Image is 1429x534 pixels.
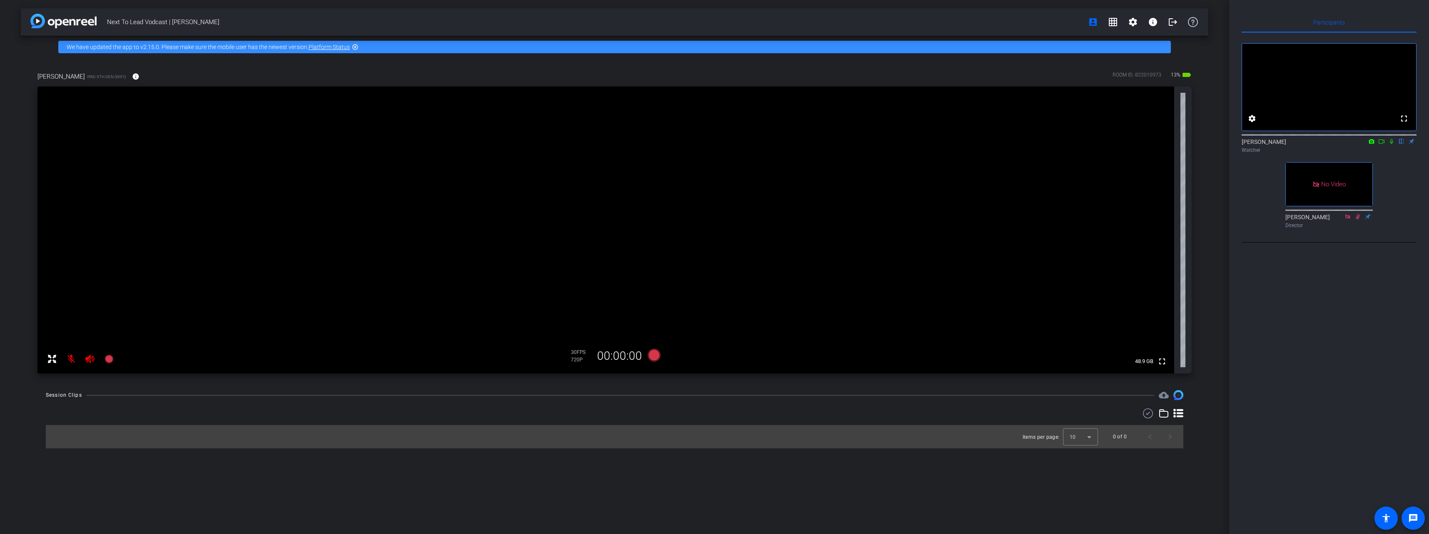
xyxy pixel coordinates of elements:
[1170,68,1182,82] span: 13%
[1113,71,1161,83] div: ROOM ID: 822010973
[1173,390,1183,400] img: Session clips
[1023,433,1060,441] div: Items per page:
[1381,513,1391,523] mat-icon: accessibility
[87,74,126,80] span: iPad 9th Gen (WiFi)
[571,356,592,363] div: 720P
[309,44,350,50] a: Platform Status
[37,72,85,81] span: [PERSON_NAME]
[1408,513,1418,523] mat-icon: message
[1113,433,1127,441] div: 0 of 0
[1108,17,1118,27] mat-icon: grid_on
[30,14,97,28] img: app-logo
[1285,213,1373,229] div: [PERSON_NAME]
[107,14,1083,30] span: Next To Lead Vodcast | [PERSON_NAME]
[1247,114,1257,124] mat-icon: settings
[592,349,647,363] div: 00:00:00
[1132,356,1156,366] span: 48.9 GB
[46,391,82,399] div: Session Clips
[1168,17,1178,27] mat-icon: logout
[1140,427,1160,447] button: Previous page
[1285,222,1373,229] div: Director
[1088,17,1098,27] mat-icon: account_box
[1159,390,1169,400] span: Destinations for your clips
[1157,356,1167,366] mat-icon: fullscreen
[1159,390,1169,400] mat-icon: cloud_upload
[58,41,1171,53] div: We have updated the app to v2.15.0. Please make sure the mobile user has the newest version.
[1313,20,1345,25] span: Participants
[1242,146,1417,154] div: Watcher
[1321,180,1346,188] span: No Video
[1160,427,1180,447] button: Next page
[352,44,358,50] mat-icon: highlight_off
[1182,70,1192,80] mat-icon: battery_std
[1148,17,1158,27] mat-icon: info
[132,73,139,80] mat-icon: info
[1242,138,1417,154] div: [PERSON_NAME]
[1397,137,1407,145] mat-icon: flip
[1399,114,1409,124] mat-icon: fullscreen
[577,349,585,355] span: FPS
[571,349,592,356] div: 30
[1128,17,1138,27] mat-icon: settings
